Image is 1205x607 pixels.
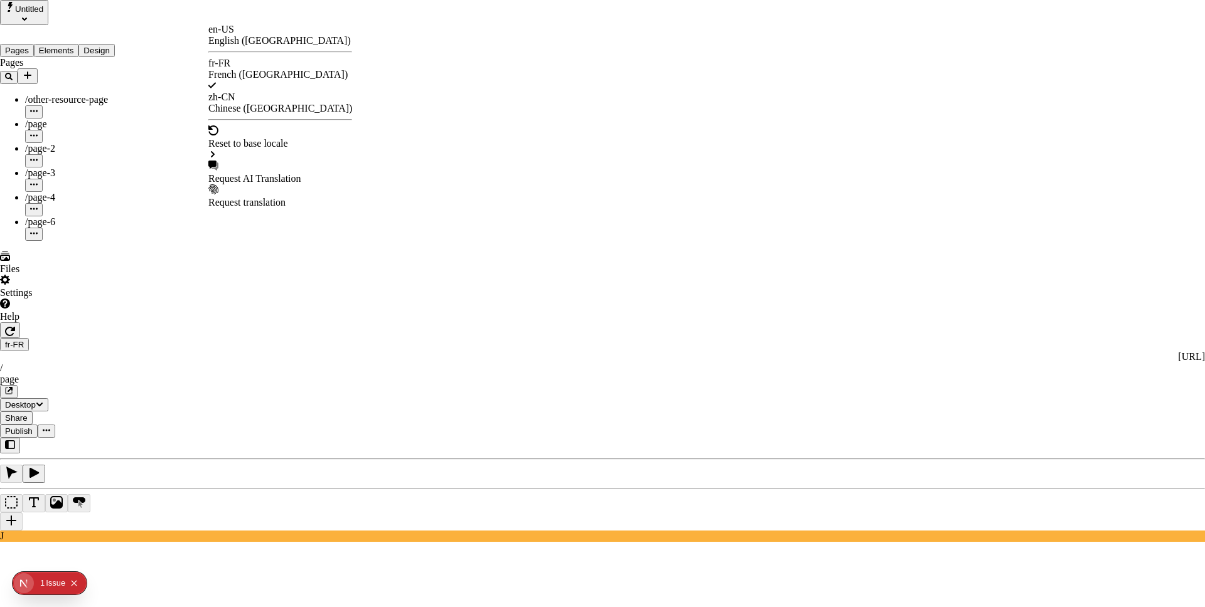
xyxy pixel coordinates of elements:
[5,10,183,21] p: Cookie Test Route
[208,173,352,184] div: Request AI Translation
[208,138,352,149] div: Reset to base locale
[208,58,352,69] div: fr-FR
[208,69,352,80] div: French ([GEOGRAPHIC_DATA])
[208,24,352,35] div: en-US
[208,92,352,103] div: zh-CN
[208,35,352,46] div: English ([GEOGRAPHIC_DATA])
[208,24,352,208] div: Open locale picker
[208,103,352,114] div: Chinese ([GEOGRAPHIC_DATA])
[208,197,352,208] div: Request translation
